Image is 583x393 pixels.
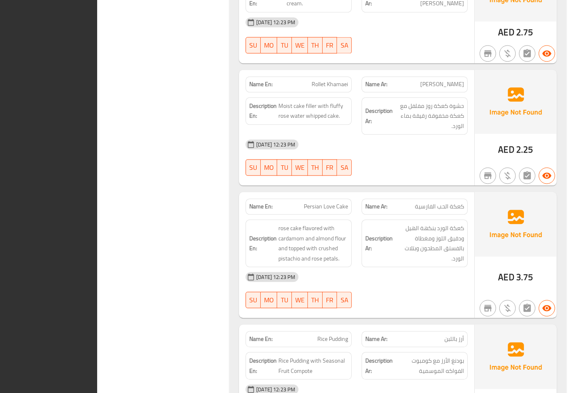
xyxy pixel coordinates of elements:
span: FR [326,162,334,174]
strong: Name Ar: [365,335,387,343]
span: بودنغ الأرز مع كومبوت الفواكه الموسمية [394,356,464,376]
strong: Description En: [249,356,277,376]
button: TH [308,292,323,308]
strong: Description En: [249,233,277,254]
button: WE [292,159,308,176]
span: MO [264,39,274,51]
img: Ae5nvW7+0k+MAAAAAElFTkSuQmCC [475,192,557,256]
strong: Name Ar: [365,80,387,89]
span: AED [498,269,514,285]
button: Not branch specific item [480,300,496,316]
button: TU [277,37,292,53]
span: FR [326,39,334,51]
button: Purchased item [499,167,516,184]
span: Rice Pudding [317,335,348,343]
span: rose cake flavored with cardamom and almond flour and topped with crushed pistachio and rose petals. [278,223,348,263]
span: حشوة كعكة روز مفلفل مع كعكة مخفوقة رقيقة بماء الورد. [394,101,464,131]
button: SA [337,37,352,53]
button: FR [323,292,337,308]
button: TH [308,37,323,53]
span: [DATE] 12:23 PM [253,18,298,26]
button: Not branch specific item [480,45,496,62]
span: TU [280,39,289,51]
span: AED [498,24,514,40]
button: Not has choices [519,167,535,184]
span: SU [249,39,257,51]
strong: Description Ar: [365,106,393,126]
span: أرز باللبن [444,335,464,343]
span: TH [311,294,319,306]
span: Rollet Khamaei [312,80,348,89]
span: FR [326,294,334,306]
strong: Description Ar: [365,356,393,376]
span: MO [264,294,274,306]
span: SU [249,294,257,306]
span: SU [249,162,257,174]
button: Available [539,300,555,316]
span: WE [295,162,305,174]
button: WE [292,37,308,53]
span: MO [264,162,274,174]
span: WE [295,39,305,51]
span: TH [311,39,319,51]
button: WE [292,292,308,308]
span: Moist cake filler with fluffy rose water whipped cake. [278,101,348,121]
strong: Name En: [249,80,273,89]
strong: Name En: [249,335,273,343]
button: MO [261,292,277,308]
button: MO [261,159,277,176]
span: كعكة الحب الفارسية [415,202,464,211]
span: Rice Pudding with Seasonal Fruit Compote [278,356,348,376]
button: Purchased item [499,300,516,316]
span: [PERSON_NAME] [420,80,464,89]
span: AED [498,142,514,158]
span: SA [340,294,348,306]
span: [DATE] 12:23 PM [253,273,298,281]
button: Not has choices [519,300,535,316]
button: TU [277,159,292,176]
button: SU [246,37,261,53]
img: Ae5nvW7+0k+MAAAAAElFTkSuQmCC [475,70,557,134]
button: Available [539,45,555,62]
strong: Description Ar: [365,233,393,254]
strong: Name Ar: [365,202,387,211]
button: TH [308,159,323,176]
button: SU [246,292,261,308]
button: Not branch specific item [480,167,496,184]
button: Not has choices [519,45,535,62]
button: SU [246,159,261,176]
span: 2.25 [516,142,533,158]
span: 2.75 [516,24,533,40]
span: TU [280,294,289,306]
button: Available [539,167,555,184]
span: كعكة الورد بنكهة الهيل ودقيق اللوز ومغطاة بالفستق المطحون وبتلات الورد. [394,223,464,263]
button: TU [277,292,292,308]
span: 3.75 [516,269,533,285]
span: SA [340,162,348,174]
span: TU [280,162,289,174]
button: Purchased item [499,45,516,62]
button: FR [323,159,337,176]
button: MO [261,37,277,53]
span: Persian Love Cake [304,202,348,211]
button: SA [337,159,352,176]
span: WE [295,294,305,306]
strong: Name En: [249,202,273,211]
span: [DATE] 12:23 PM [253,141,298,149]
span: TH [311,162,319,174]
img: Ae5nvW7+0k+MAAAAAElFTkSuQmCC [475,324,557,388]
button: FR [323,37,337,53]
button: SA [337,292,352,308]
span: SA [340,39,348,51]
strong: Description En: [249,101,277,121]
